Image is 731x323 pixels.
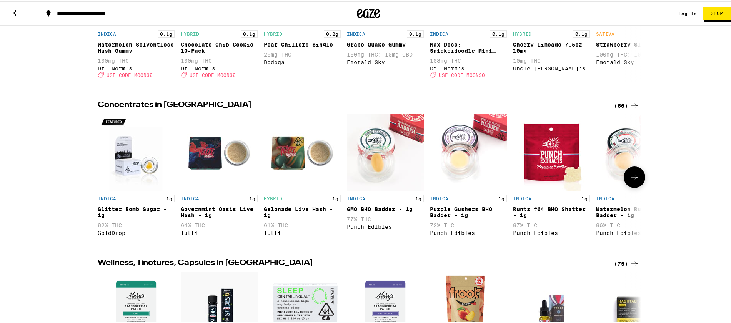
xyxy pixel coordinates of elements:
[181,57,258,63] p: 100mg THC
[347,50,424,57] p: 100mg THC: 10mg CBD
[596,58,673,64] div: Emerald Sky
[98,64,175,70] div: Dr. Norm's
[573,29,590,37] p: 0.1g
[430,205,507,217] div: Purple Gushers BHO Badder - 1g
[347,30,365,35] p: INDICA
[703,6,731,19] button: Shop
[98,221,175,227] p: 82% THC
[678,10,697,15] a: Log In
[407,29,424,37] p: 0.1g
[264,195,282,200] p: HYBRID
[181,64,258,70] div: Dr. Norm's
[413,194,424,201] p: 1g
[513,30,531,35] p: HYBRID
[513,64,590,70] div: Uncle [PERSON_NAME]'s
[264,221,341,227] p: 61% THC
[347,223,424,229] div: Punch Edibles
[158,29,175,37] p: 0.1g
[347,58,424,64] div: Emerald Sky
[181,205,258,217] div: Governmint Oasis Live Hash - 1g
[181,195,199,200] p: INDICA
[430,113,507,239] div: Open page for Purple Gushers BHO Badder - 1g from Punch Edibles
[264,205,341,217] div: Gelonade Live Hash - 1g
[264,113,341,190] img: Tutti - Gelonade Live Hash - 1g
[241,29,258,37] p: 0.1g
[98,258,601,267] h2: Wellness, Tinctures, Capsules in [GEOGRAPHIC_DATA]
[264,30,282,35] p: HYBRID
[264,113,341,239] div: Open page for Gelonade Live Hash - 1g from Tutti
[98,30,116,35] p: INDICA
[430,57,507,63] p: 108mg THC
[347,113,424,190] img: Punch Edibles - GMO BHO Badder - 1g
[614,100,639,109] a: (66)
[596,195,614,200] p: INDICA
[181,40,258,53] div: Chocolate Chip Cookie 10-Pack
[264,50,341,57] p: 25mg THC
[181,30,199,35] p: HYBRID
[513,113,590,239] div: Open page for Runtz #64 BHO Shatter - 1g from Punch Edibles
[614,258,639,267] a: (75)
[264,58,341,64] div: Bodega
[347,215,424,221] p: 77% THC
[596,30,614,35] p: SATIVA
[98,113,175,239] div: Open page for Glitter Bomb Sugar - 1g from GoldDrop
[596,113,673,190] img: Punch Edibles - Watermelon Runtz BHO Badder - 1g
[596,229,673,235] div: Punch Edibles
[5,5,55,12] span: Hi. Need any help?
[430,195,448,200] p: INDICA
[496,194,507,201] p: 1g
[98,195,116,200] p: INDICA
[513,221,590,227] p: 87% THC
[439,72,485,77] span: USE CODE MOON30
[98,40,175,53] div: Watermelon Solventless Hash Gummy
[347,195,365,200] p: INDICA
[596,40,673,47] div: Strawberry Slam Gummy
[513,229,590,235] div: Punch Edibles
[324,29,341,37] p: 0.2g
[513,205,590,217] div: Runtz #64 BHO Shatter - 1g
[98,229,175,235] div: GoldDrop
[596,205,673,217] div: Watermelon Runtz BHO Badder - 1g
[513,57,590,63] p: 10mg THC
[264,229,341,235] div: Tutti
[430,40,507,53] div: Max Dose: Snickerdoodle Mini Cookie - Indica
[430,229,507,235] div: Punch Edibles
[347,113,424,239] div: Open page for GMO BHO Badder - 1g from Punch Edibles
[98,113,175,190] img: GoldDrop - Glitter Bomb Sugar - 1g
[181,113,258,190] img: Tutti - Governmint Oasis Live Hash - 1g
[190,72,236,77] span: USE CODE MOON30
[596,113,673,239] div: Open page for Watermelon Runtz BHO Badder - 1g from Punch Edibles
[264,40,341,47] div: Pear Chillers Single
[490,29,507,37] p: 0.1g
[164,194,175,201] p: 1g
[330,194,341,201] p: 1g
[98,100,601,109] h2: Concentrates in [GEOGRAPHIC_DATA]
[596,50,673,57] p: 100mg THC: 10mg CBD
[513,40,590,53] div: Cherry Limeade 7.5oz - 10mg
[107,72,153,77] span: USE CODE MOON30
[513,113,590,190] img: Punch Edibles - Runtz #64 BHO Shatter - 1g
[247,194,258,201] p: 1g
[430,64,507,70] div: Dr. Norm's
[430,221,507,227] p: 72% THC
[513,195,531,200] p: INDICA
[347,205,424,211] div: GMO BHO Badder - 1g
[596,221,673,227] p: 86% THC
[181,221,258,227] p: 64% THC
[181,229,258,235] div: Tutti
[98,57,175,63] p: 100mg THC
[430,30,448,35] p: INDICA
[347,40,424,47] div: Grape Quake Gummy
[579,194,590,201] p: 1g
[98,205,175,217] div: Glitter Bomb Sugar - 1g
[711,10,723,15] span: Shop
[181,113,258,239] div: Open page for Governmint Oasis Live Hash - 1g from Tutti
[430,113,507,190] img: Punch Edibles - Purple Gushers BHO Badder - 1g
